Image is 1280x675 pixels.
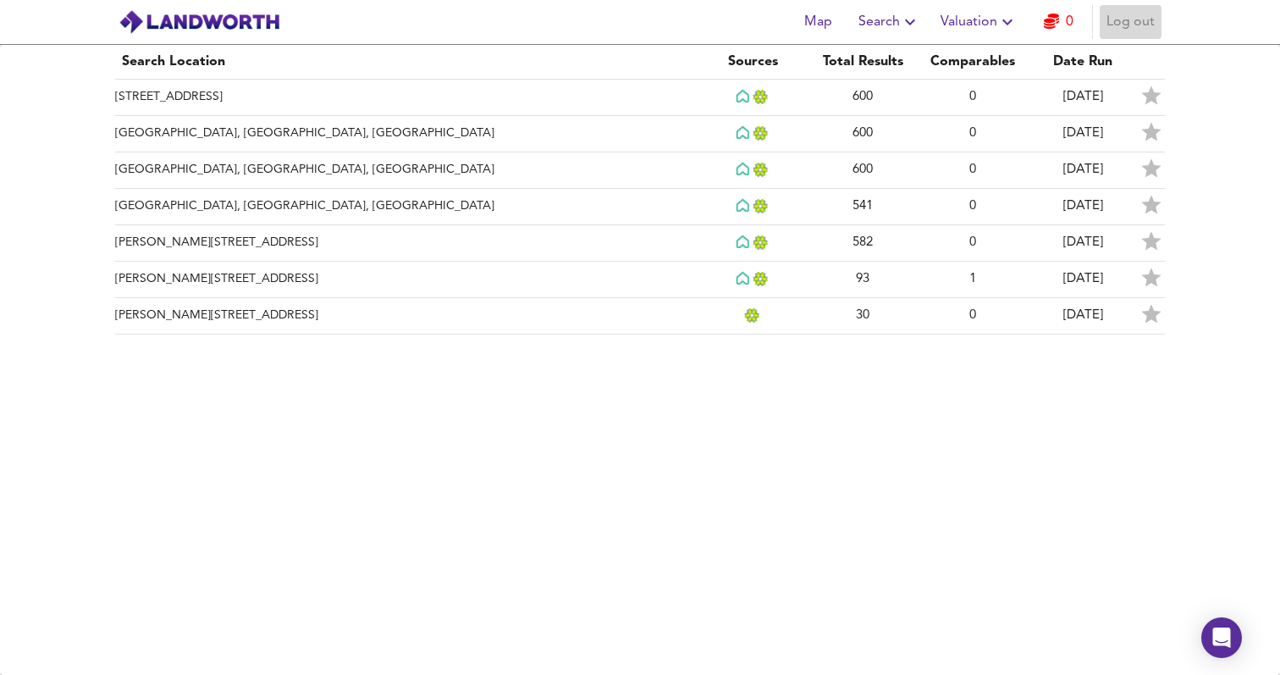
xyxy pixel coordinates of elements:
[744,308,762,323] img: Land Registry
[736,271,753,287] img: Rightmove
[1028,80,1138,116] td: [DATE]
[808,80,918,116] td: 600
[736,125,753,141] img: Rightmove
[808,262,918,298] td: 93
[1201,617,1242,658] div: Open Intercom Messenger
[115,189,698,225] td: [GEOGRAPHIC_DATA], [GEOGRAPHIC_DATA], [GEOGRAPHIC_DATA]
[1034,52,1131,72] div: Date Run
[924,52,1021,72] div: Comparables
[753,90,770,104] img: Land Registry
[1028,298,1138,335] td: [DATE]
[918,262,1028,298] td: 1
[115,116,698,152] td: [GEOGRAPHIC_DATA], [GEOGRAPHIC_DATA], [GEOGRAPHIC_DATA]
[115,45,698,80] th: Search Location
[736,89,753,105] img: Rightmove
[918,152,1028,189] td: 0
[753,235,770,250] img: Land Registry
[858,10,920,34] span: Search
[115,80,698,116] td: [STREET_ADDRESS]
[1106,10,1155,34] span: Log out
[791,5,845,39] button: Map
[918,298,1028,335] td: 0
[1031,5,1085,39] button: 0
[115,262,698,298] td: [PERSON_NAME][STREET_ADDRESS]
[115,225,698,262] td: [PERSON_NAME][STREET_ADDRESS]
[1044,10,1073,34] a: 0
[918,116,1028,152] td: 0
[1028,189,1138,225] td: [DATE]
[808,298,918,335] td: 30
[1028,225,1138,262] td: [DATE]
[115,298,698,335] td: [PERSON_NAME][STREET_ADDRESS]
[1028,262,1138,298] td: [DATE]
[736,162,753,178] img: Rightmove
[852,5,927,39] button: Search
[1028,152,1138,189] td: [DATE]
[808,116,918,152] td: 600
[808,152,918,189] td: 600
[1028,116,1138,152] td: [DATE]
[808,225,918,262] td: 582
[115,152,698,189] td: [GEOGRAPHIC_DATA], [GEOGRAPHIC_DATA], [GEOGRAPHIC_DATA]
[753,199,770,213] img: Land Registry
[1100,5,1161,39] button: Log out
[753,272,770,286] img: Land Registry
[736,235,753,251] img: Rightmove
[814,52,911,72] div: Total Results
[753,126,770,141] img: Land Registry
[736,198,753,214] img: Rightmove
[753,163,770,177] img: Land Registry
[918,189,1028,225] td: 0
[119,9,280,35] img: logo
[797,10,838,34] span: Map
[918,225,1028,262] td: 0
[98,45,1182,335] table: simple table
[941,10,1018,34] span: Valuation
[704,52,801,72] div: Sources
[934,5,1024,39] button: Valuation
[918,80,1028,116] td: 0
[808,189,918,225] td: 541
